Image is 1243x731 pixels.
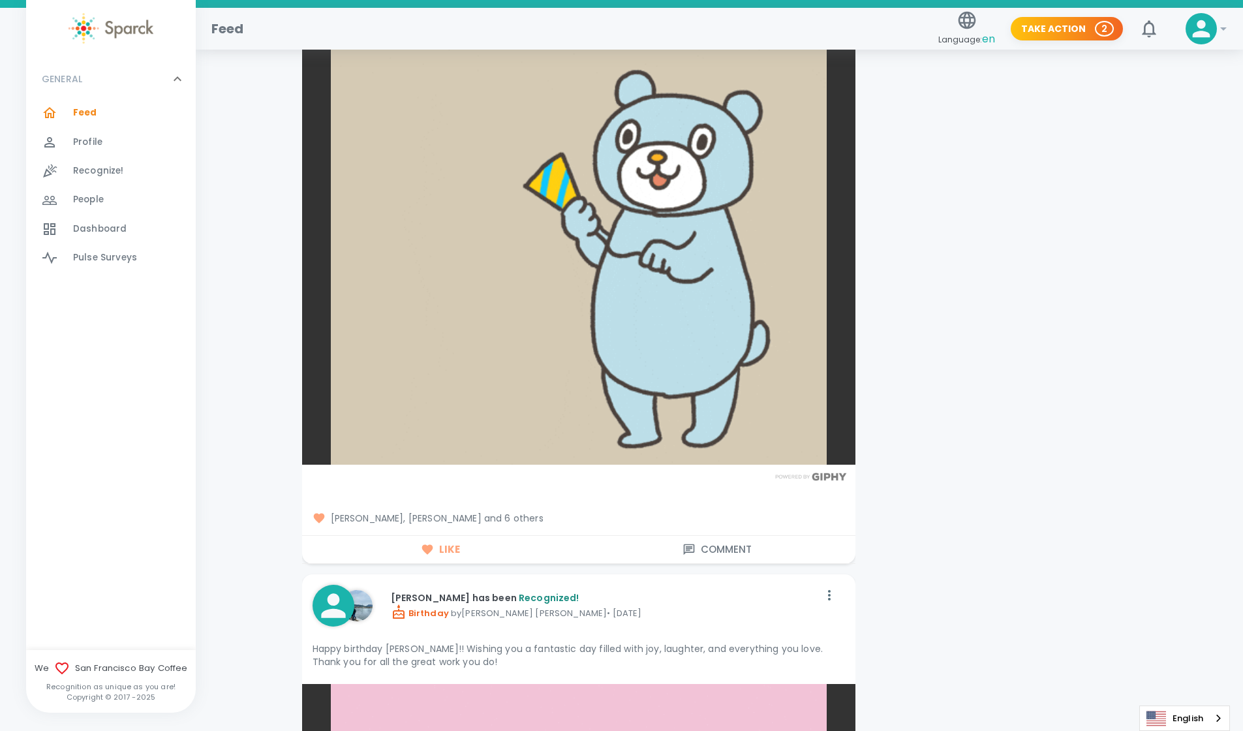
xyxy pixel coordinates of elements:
[26,128,196,157] a: Profile
[1101,22,1107,35] p: 2
[302,536,579,563] button: Like
[26,661,196,676] span: We San Francisco Bay Coffee
[26,215,196,243] a: Dashboard
[73,164,124,178] span: Recognize!
[391,604,819,620] p: by [PERSON_NAME] [PERSON_NAME] • [DATE]
[313,642,845,668] p: Happy birthday [PERSON_NAME]!! Wishing you a fantastic day filled with joy, laughter, and everyth...
[1011,17,1123,41] button: Take Action 2
[73,193,104,206] span: People
[579,536,855,563] button: Comment
[1140,706,1229,730] a: English
[26,243,196,272] a: Pulse Surveys
[26,99,196,127] a: Feed
[26,157,196,185] a: Recognize!
[26,185,196,214] a: People
[69,13,153,44] img: Sparck logo
[519,591,579,604] span: Recognized!
[73,223,127,236] span: Dashboard
[73,106,97,119] span: Feed
[391,591,819,604] p: [PERSON_NAME] has been
[391,607,449,619] span: Birthday
[211,18,244,39] h1: Feed
[341,590,373,621] img: Picture of Anna Belle Heredia
[26,99,196,277] div: GENERAL
[26,681,196,692] p: Recognition as unique as you are!
[26,59,196,99] div: GENERAL
[1139,706,1230,731] aside: Language selected: English
[938,31,995,48] span: Language:
[26,13,196,44] a: Sparck logo
[933,6,1000,52] button: Language:en
[73,251,137,264] span: Pulse Surveys
[42,72,82,86] p: GENERAL
[73,136,102,149] span: Profile
[1139,706,1230,731] div: Language
[772,473,850,481] img: Powered by GIPHY
[982,31,995,46] span: en
[26,692,196,702] p: Copyright © 2017 - 2025
[313,512,845,525] span: [PERSON_NAME], [PERSON_NAME] and 6 others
